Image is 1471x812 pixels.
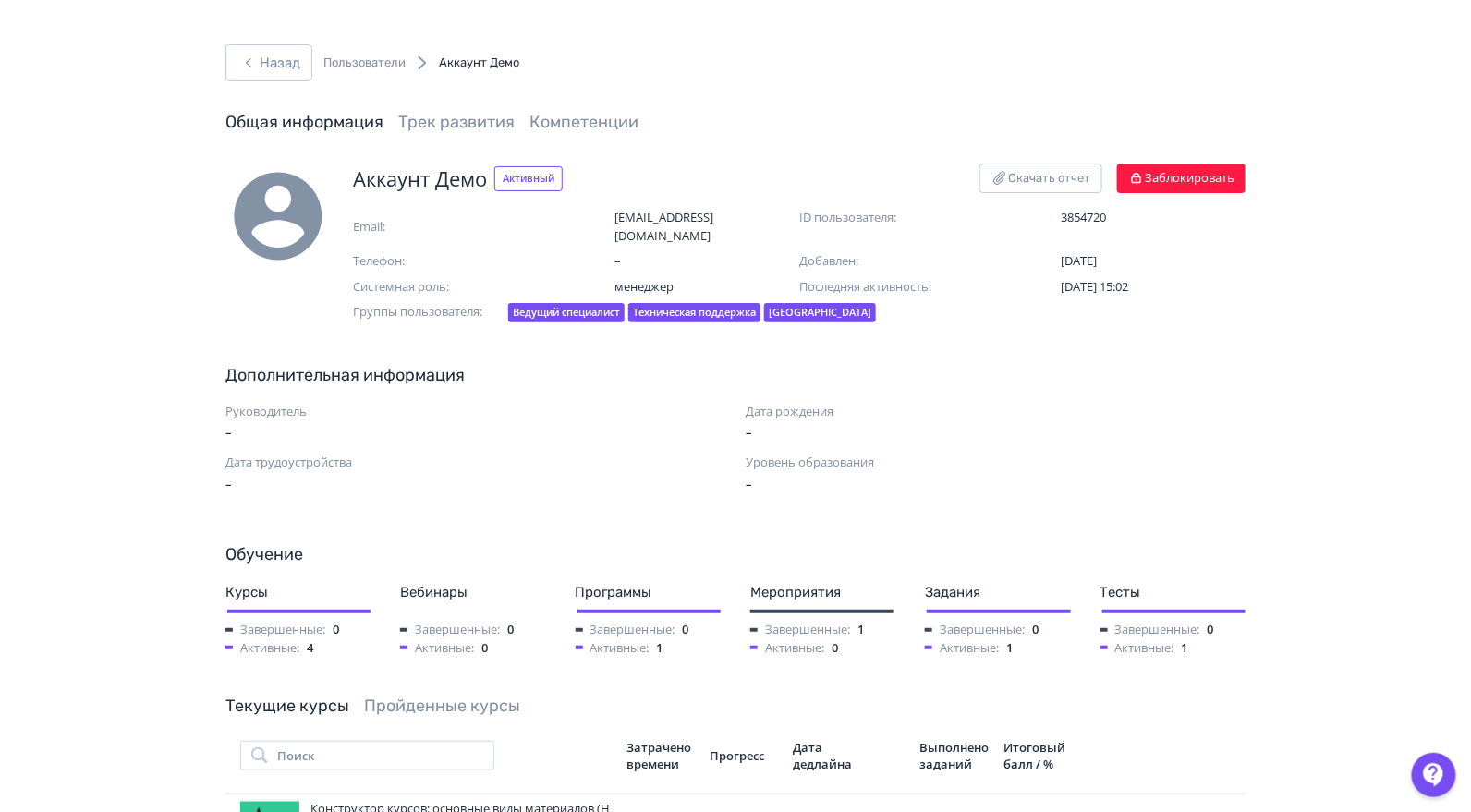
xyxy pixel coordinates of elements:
span: 0 [507,621,514,639]
span: Группы пользователя: [353,303,501,326]
a: Общая информация [225,112,383,132]
button: Назад [225,44,312,81]
div: Вебинары [400,582,545,603]
div: Прогресс [711,747,779,764]
span: 1 [1182,639,1188,658]
span: [DATE] [1061,252,1097,269]
span: ID пользователя: [799,209,984,227]
span: 3854720 [1061,209,1246,227]
div: Ведущий специалист [508,303,625,322]
span: Телефон: [353,252,538,271]
span: Активные: [225,639,299,658]
div: Затрачено времени [627,739,696,772]
span: Активные: [576,639,650,658]
span: Email: [353,218,538,236]
span: 0 [683,621,689,639]
a: Трек развития [398,112,515,132]
span: 0 [832,639,838,658]
div: Обучение [225,542,1246,567]
span: Дополнительная информация [225,363,1246,388]
span: Завершенные: [750,621,850,639]
div: Программы [576,582,721,603]
button: Скачать отчет [979,164,1102,193]
div: Итоговый балл / % [1003,739,1072,772]
span: Завершенные: [925,621,1025,639]
a: Текущие курсы [225,696,349,716]
span: 1 [1006,639,1013,658]
span: Активные: [1100,639,1174,658]
span: Завершенные: [1100,621,1200,639]
span: – [225,424,232,441]
span: Дата рождения [746,403,1246,421]
span: 0 [333,621,339,639]
div: Мероприятия [750,582,895,603]
span: Завершенные: [225,621,325,639]
span: – [614,252,799,271]
span: – [746,476,752,492]
div: Дата дедлайна [794,739,858,772]
div: Курсы [225,582,371,603]
span: Руководитель [225,403,725,421]
div: Задания [925,582,1070,603]
span: 0 [1032,621,1039,639]
span: Аккаунт Демо [439,55,519,69]
div: [GEOGRAPHIC_DATA] [764,303,876,322]
span: Уровень образования [746,454,1246,472]
span: Активные: [750,639,824,658]
span: 1 [857,621,864,639]
span: – [225,476,232,492]
span: Завершенные: [400,621,500,639]
span: Добавлен: [799,252,984,271]
span: Активные: [400,639,474,658]
a: Пройденные курсы [364,696,520,716]
span: – [746,424,752,441]
div: Техническая поддержка [628,303,760,322]
a: Компетенции [529,112,638,132]
span: Системная роль: [353,278,538,297]
span: 4 [307,639,313,658]
a: Пользователи [323,54,406,72]
div: Тесты [1100,582,1246,603]
span: 1 [657,639,663,658]
span: Активные: [925,639,999,658]
span: Аккаунт Демо [353,164,487,194]
span: [DATE] 15:02 [1061,278,1128,295]
span: 0 [481,639,488,658]
div: Выполнено заданий [919,739,989,772]
span: Завершенные: [576,621,675,639]
span: Последняя активность: [799,278,984,297]
span: 0 [1208,621,1214,639]
button: Заблокировать [1117,164,1246,193]
span: Дата трудоустройства [225,454,725,472]
span: Активный [494,166,563,191]
span: менеджер [614,278,799,297]
span: [EMAIL_ADDRESS][DOMAIN_NAME] [614,209,799,245]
